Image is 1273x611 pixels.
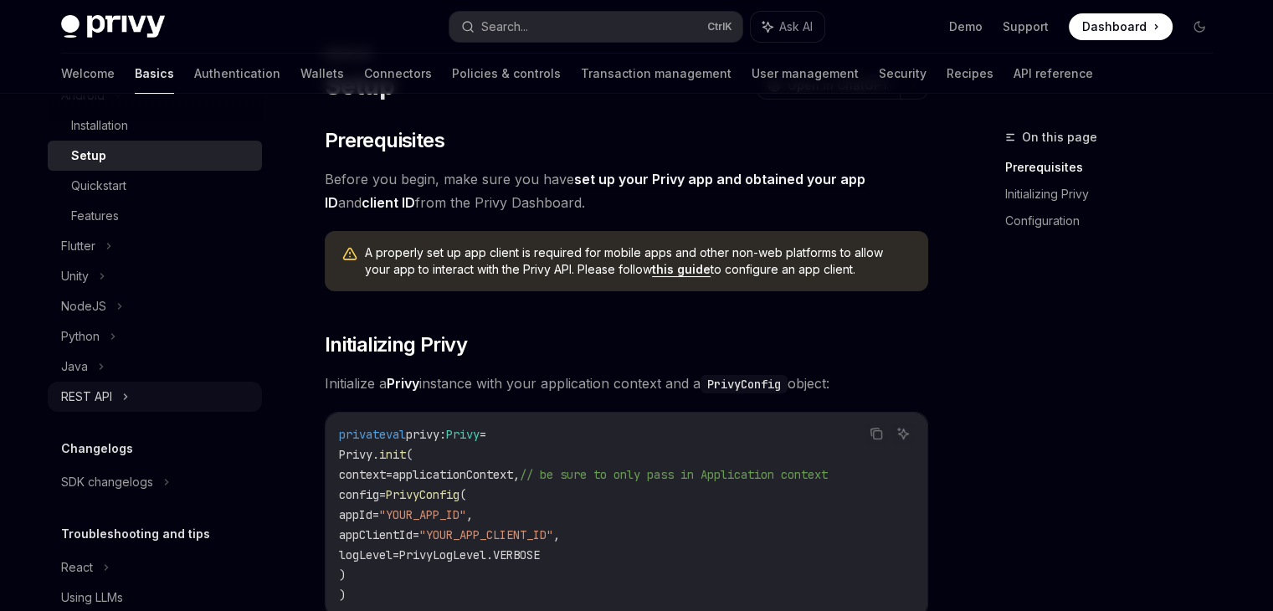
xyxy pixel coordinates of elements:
button: Ask AI [751,12,824,42]
span: Dashboard [1082,18,1147,35]
span: Ctrl K [707,20,732,33]
span: PrivyLogLevel.VERBOSE [399,547,540,562]
span: config [339,487,379,502]
div: NodeJS [61,296,106,316]
a: Features [48,201,262,231]
div: React [61,557,93,578]
span: , [553,527,560,542]
div: Python [61,326,100,347]
a: Security [879,54,927,94]
a: Basics [135,54,174,94]
span: = [393,547,399,562]
div: Features [71,206,119,226]
a: Initializing Privy [1005,181,1226,208]
a: API reference [1014,54,1093,94]
code: PrivyConfig [701,375,788,393]
div: Unity [61,266,89,286]
h5: Troubleshooting and tips [61,524,210,544]
span: appClientId [339,527,413,542]
span: Ask AI [779,18,813,35]
a: Wallets [300,54,344,94]
button: Search...CtrlK [449,12,742,42]
span: = [480,427,486,442]
span: Before you begin, make sure you have and from the Privy Dashboard. [325,167,928,214]
span: "YOUR_APP_ID" [379,507,466,522]
button: Ask AI [892,423,914,444]
span: private [339,427,386,442]
span: PrivyConfig [386,487,459,502]
div: Installation [71,116,128,136]
span: ) [339,567,346,583]
span: logLevel [339,547,393,562]
div: Using LLMs [61,588,123,608]
span: = [413,527,419,542]
span: = [386,467,393,482]
span: On this page [1022,127,1097,147]
a: Policies & controls [452,54,561,94]
span: Initialize a instance with your application context and a object: [325,372,928,395]
a: client ID [362,194,415,212]
a: Demo [949,18,983,35]
div: SDK changelogs [61,472,153,492]
span: privy: [406,427,446,442]
span: = [372,507,379,522]
a: Installation [48,110,262,141]
button: Copy the contents from the code block [865,423,887,444]
span: context [339,467,386,482]
span: ( [459,487,466,502]
a: Quickstart [48,171,262,201]
strong: Privy [387,375,419,392]
a: Transaction management [581,54,731,94]
span: = [379,487,386,502]
div: Flutter [61,236,95,256]
span: // be sure to only pass in Application context [520,467,828,482]
span: ( [406,447,413,462]
span: appId [339,507,372,522]
a: this guide [652,262,711,277]
svg: Warning [341,246,358,263]
a: Setup [48,141,262,171]
div: Java [61,357,88,377]
span: "YOUR_APP_CLIENT_ID" [419,527,553,542]
a: Welcome [61,54,115,94]
a: Configuration [1005,208,1226,234]
span: Privy [446,427,480,442]
div: Search... [481,17,528,37]
div: REST API [61,387,112,407]
span: Privy. [339,447,379,462]
a: Recipes [947,54,993,94]
a: set up your Privy app and obtained your app ID [325,171,865,212]
span: val [386,427,406,442]
span: ) [339,588,346,603]
div: Quickstart [71,176,126,196]
span: Prerequisites [325,127,444,154]
img: dark logo [61,15,165,39]
button: Toggle dark mode [1186,13,1213,40]
span: init [379,447,406,462]
div: Setup [71,146,106,166]
a: Prerequisites [1005,154,1226,181]
span: A properly set up app client is required for mobile apps and other non-web platforms to allow you... [365,244,911,278]
a: Support [1003,18,1049,35]
span: , [466,507,473,522]
a: Connectors [364,54,432,94]
span: Initializing Privy [325,331,467,358]
a: User management [752,54,859,94]
a: Dashboard [1069,13,1173,40]
h5: Changelogs [61,439,133,459]
span: applicationContext, [393,467,520,482]
a: Authentication [194,54,280,94]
